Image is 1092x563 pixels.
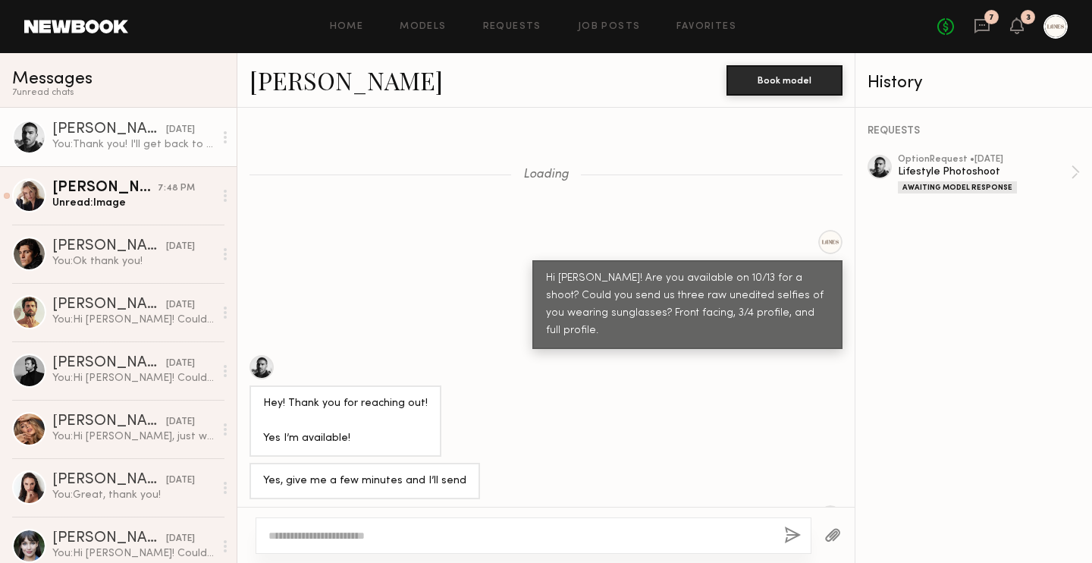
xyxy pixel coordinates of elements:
a: Book model [726,73,843,86]
div: [DATE] [166,123,195,137]
div: Lifestyle Photoshoot [898,165,1071,179]
div: Hi [PERSON_NAME]! Are you available on 10/13 for a shoot? Could you send us three raw unedited se... [546,270,829,340]
div: [DATE] [166,240,195,254]
div: Awaiting Model Response [898,181,1017,193]
a: Requests [483,22,541,32]
div: You: Hi [PERSON_NAME]! Could you send us three raw unedited selfies of you wearing sunglasses? Fr... [52,313,214,327]
div: You: Hi [PERSON_NAME], just wanted to reach out one last time - are you able to send us those sel... [52,429,214,444]
button: Book model [726,65,843,96]
div: [DATE] [166,415,195,429]
div: 7 [989,14,994,22]
div: [DATE] [166,532,195,546]
a: [PERSON_NAME] [249,64,443,96]
div: [PERSON_NAME] [52,181,158,196]
div: 3 [1026,14,1031,22]
div: [PERSON_NAME] [52,414,166,429]
div: [PERSON_NAME] [52,122,166,137]
a: Home [330,22,364,32]
div: [DATE] [166,473,195,488]
div: [PERSON_NAME] [52,356,166,371]
div: [PERSON_NAME] [52,473,166,488]
div: You: Hi [PERSON_NAME]! Could you send us three raw unedited selfies of you wearing sunglasses? Fr... [52,546,214,561]
div: Unread: Image [52,196,214,210]
div: History [868,74,1080,92]
div: [PERSON_NAME] [52,531,166,546]
div: REQUESTS [868,126,1080,137]
a: Job Posts [578,22,641,32]
span: Messages [12,71,93,88]
a: optionRequest •[DATE]Lifestyle PhotoshootAwaiting Model Response [898,155,1080,193]
div: [PERSON_NAME] [52,239,166,254]
div: [PERSON_NAME] [52,297,166,313]
div: You: Hi [PERSON_NAME]! Could you send us three raw unedited selfies of you wearing sunglasses? Fr... [52,371,214,385]
span: Loading [523,168,569,181]
div: [DATE] [166,357,195,371]
div: Yes, give me a few minutes and I’ll send [263,473,466,490]
div: You: Thank you! I'll get back to you :) [52,137,214,152]
a: Models [400,22,446,32]
div: option Request • [DATE] [898,155,1071,165]
div: [DATE] [166,298,195,313]
a: 7 [974,17,990,36]
a: Favorites [676,22,736,32]
div: 7:48 PM [158,181,195,196]
div: You: Ok thank you! [52,254,214,269]
div: You: Great, thank you! [52,488,214,502]
div: Hey! Thank you for reaching out! Yes I’m available! [263,395,428,448]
